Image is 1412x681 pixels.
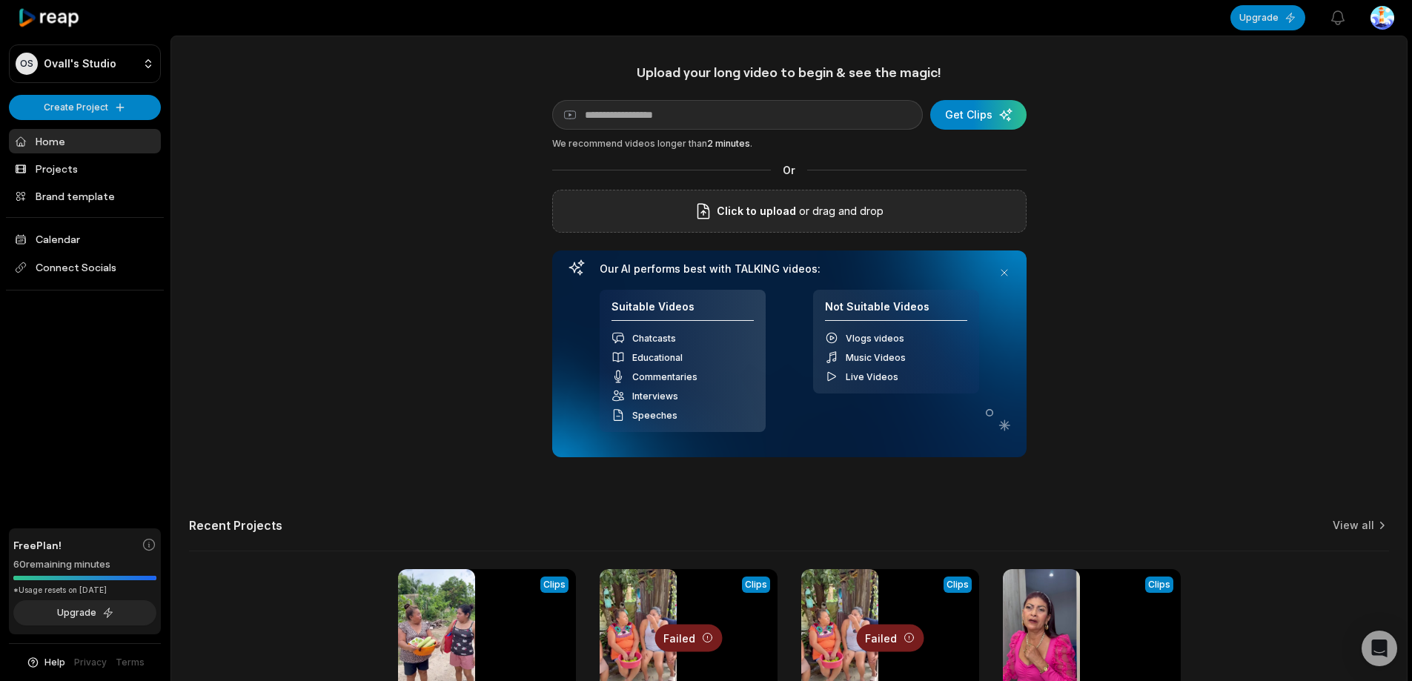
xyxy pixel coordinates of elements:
[9,254,161,281] span: Connect Socials
[9,156,161,181] a: Projects
[707,138,750,149] span: 2 minutes
[717,202,796,220] span: Click to upload
[26,656,65,669] button: Help
[611,300,754,322] h4: Suitable Videos
[846,333,904,344] span: Vlogs videos
[1230,5,1305,30] button: Upgrade
[552,137,1027,150] div: We recommend videos longer than .
[930,100,1027,130] button: Get Clips
[846,371,898,382] span: Live Videos
[632,352,683,363] span: Educational
[189,518,282,533] h2: Recent Projects
[1333,518,1374,533] a: View all
[632,371,697,382] span: Commentaries
[74,656,107,669] a: Privacy
[9,227,161,251] a: Calendar
[771,162,807,178] span: Or
[116,656,145,669] a: Terms
[1362,631,1397,666] div: Open Intercom Messenger
[13,537,62,553] span: Free Plan!
[632,410,677,421] span: Speeches
[16,53,38,75] div: OS
[44,656,65,669] span: Help
[13,585,156,596] div: *Usage resets on [DATE]
[9,184,161,208] a: Brand template
[825,300,967,322] h4: Not Suitable Videos
[13,557,156,572] div: 60 remaining minutes
[846,352,906,363] span: Music Videos
[13,600,156,625] button: Upgrade
[44,57,116,70] p: Ovall's Studio
[632,391,678,402] span: Interviews
[9,95,161,120] button: Create Project
[600,262,979,276] h3: Our AI performs best with TALKING videos:
[552,64,1027,81] h1: Upload your long video to begin & see the magic!
[796,202,884,220] p: or drag and drop
[632,333,676,344] span: Chatcasts
[9,129,161,153] a: Home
